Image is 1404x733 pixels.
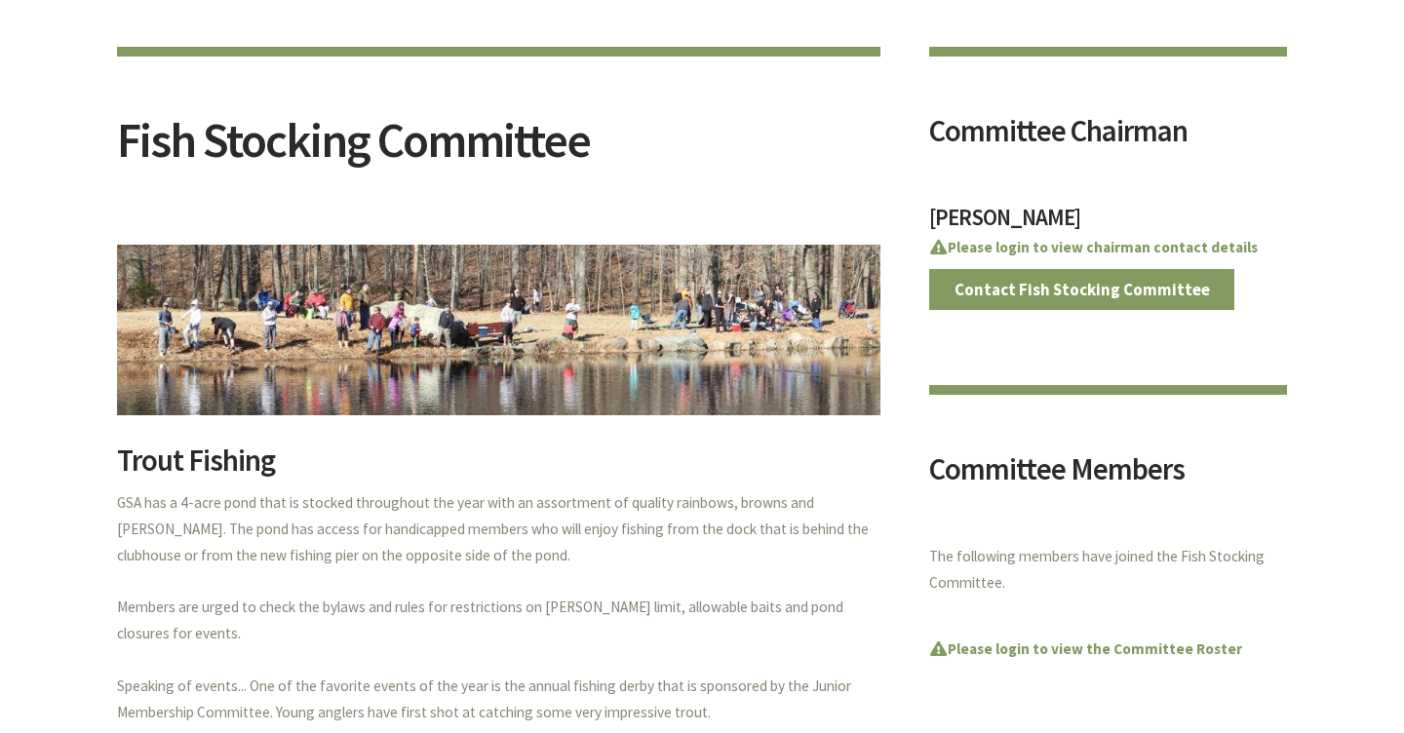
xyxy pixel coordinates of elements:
[929,544,1287,597] p: The following members have joined the Fish Stocking Committee.
[117,116,880,189] h2: Fish Stocking Committee
[929,639,1242,658] a: Please login to view the Committee Roster
[929,454,1287,499] h2: Committee Members
[929,206,1287,240] h3: [PERSON_NAME]
[929,238,1258,256] a: Please login to view chairman contact details
[117,445,880,490] h2: Trout Fishing
[929,269,1234,310] a: Contact Fish Stocking Committee
[929,116,1287,161] h2: Committee Chairman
